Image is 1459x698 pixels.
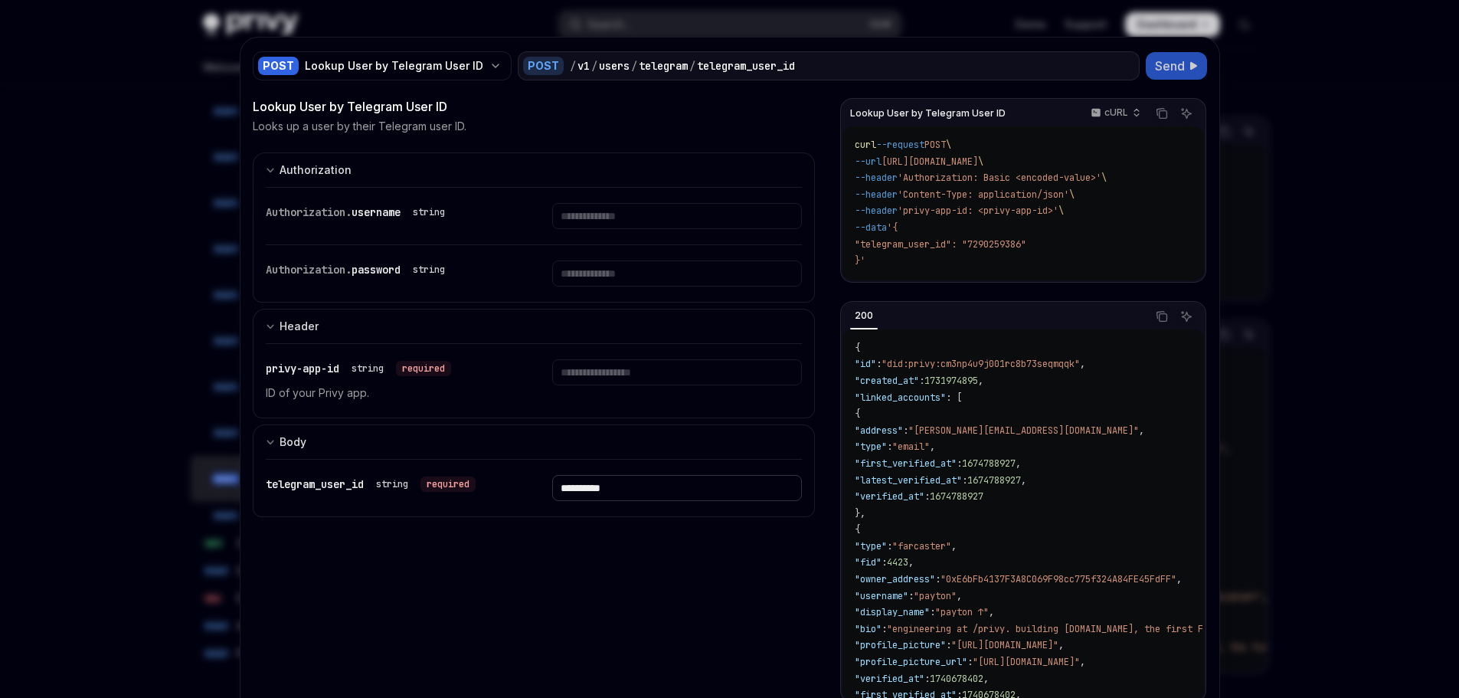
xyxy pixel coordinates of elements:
span: , [930,441,935,453]
p: ID of your Privy app. [266,384,515,402]
div: Body [280,433,306,451]
span: "profile_picture_url" [855,656,967,668]
span: 4423 [887,556,908,569]
span: , [1016,457,1021,470]
span: "payton ↑" [935,606,989,618]
span: "0xE6bFb4137F3A8C069F98cc775f324A84FE45FdFF" [940,573,1176,585]
span: 1740678402 [930,673,983,685]
div: privy-app-id [266,359,451,378]
span: "verified_at" [855,490,924,503]
span: "latest_verified_at" [855,474,962,487]
span: "first_verified_at" [855,457,957,470]
span: "email" [892,441,930,453]
span: [URL][DOMAIN_NAME] [882,156,978,168]
span: --data [855,221,887,234]
span: : [962,474,967,487]
button: Ask AI [1176,103,1196,123]
p: cURL [1104,107,1128,119]
span: --request [876,139,924,151]
span: "verified_at" [855,673,924,685]
span: : [908,590,914,602]
span: , [957,590,962,602]
span: , [1139,424,1144,437]
span: 'privy-app-id: <privy-app-id>' [898,205,1058,217]
button: Copy the contents from the code block [1152,306,1172,326]
div: / [689,58,695,74]
span: , [1080,358,1085,370]
span: Send [1155,57,1185,75]
button: Expand input section [253,309,816,343]
span: : [919,375,924,387]
input: Enter password [552,261,802,287]
span: : [876,358,882,370]
span: "farcaster" [892,540,951,552]
input: Enter telegram_user_id [552,475,802,501]
span: "type" [855,441,887,453]
div: required [396,361,451,376]
span: \ [1069,188,1075,201]
span: { [855,523,860,536]
div: Lookup User by Telegram User ID [253,97,816,116]
span: : [924,673,930,685]
span: "payton" [914,590,957,602]
div: Header [280,317,319,336]
span: Authorization. [266,205,352,219]
span: , [1021,474,1026,487]
span: : [ [946,392,962,404]
span: password [352,263,401,277]
span: --header [855,188,898,201]
span: Authorization. [266,263,352,277]
button: POSTLookup User by Telegram User ID [253,50,512,82]
span: : [882,556,887,569]
span: "profile_picture" [855,639,946,651]
span: 'Authorization: Basic <encoded-value>' [898,172,1101,184]
span: 1731974895 [924,375,978,387]
span: : [903,424,908,437]
span: : [935,573,940,585]
input: Enter privy-app-id [552,359,802,385]
span: , [951,540,957,552]
span: , [908,556,914,569]
span: "bio" [855,623,882,635]
button: Expand input section [253,152,816,187]
div: 200 [850,306,878,325]
span: { [855,408,860,420]
span: "address" [855,424,903,437]
div: telegram_user_id [266,475,476,493]
span: , [1176,573,1182,585]
div: POST [523,57,564,75]
div: v1 [577,58,590,74]
span: : [967,656,973,668]
span: : [887,540,892,552]
span: : [924,490,930,503]
span: 1674788927 [930,490,983,503]
div: Lookup User by Telegram User ID [305,58,483,74]
span: "telegram_user_id": "7290259386" [855,238,1026,251]
div: Authorization [280,161,352,179]
span: \ [1101,172,1107,184]
span: "did:privy:cm3np4u9j001rc8b73seqmqqk" [882,358,1080,370]
div: telegram [639,58,688,74]
span: , [978,375,983,387]
span: }' [855,254,865,267]
span: "created_at" [855,375,919,387]
span: \ [978,156,983,168]
span: : [882,623,887,635]
span: username [352,205,401,219]
span: --header [855,172,898,184]
span: --header [855,205,898,217]
span: : [887,441,892,453]
span: '{ [887,221,898,234]
span: }, [855,507,865,519]
span: "username" [855,590,908,602]
span: , [989,606,994,618]
span: 1674788927 [962,457,1016,470]
span: : [946,639,951,651]
span: , [1080,656,1085,668]
button: Expand input section [253,424,816,459]
span: , [983,673,989,685]
div: POST [258,57,299,75]
span: { [855,342,860,354]
span: "owner_address" [855,573,935,585]
span: "[URL][DOMAIN_NAME]" [951,639,1058,651]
